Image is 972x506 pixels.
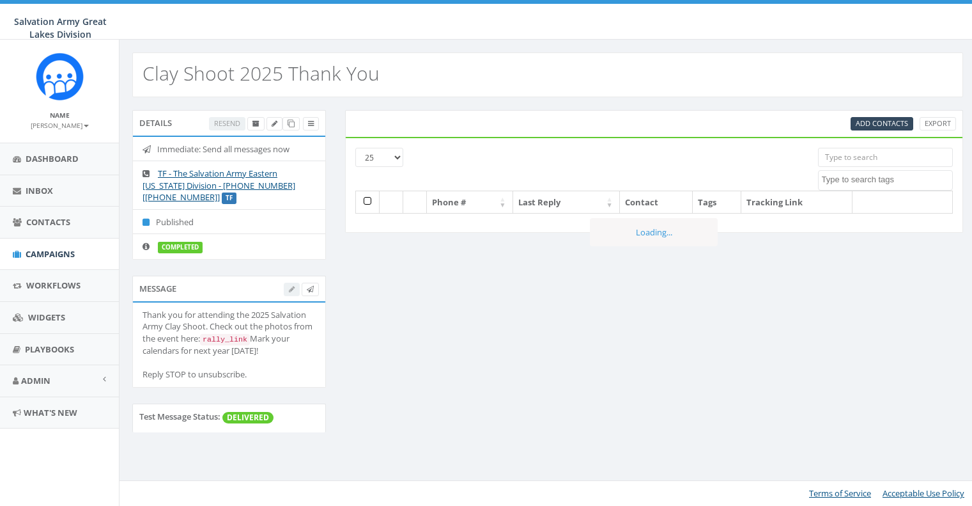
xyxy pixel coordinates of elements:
[21,375,50,386] span: Admin
[856,118,908,128] span: CSV files only
[143,63,380,84] h2: Clay Shoot 2025 Thank You
[31,119,89,130] a: [PERSON_NAME]
[26,185,53,196] span: Inbox
[14,15,107,40] span: Salvation Army Great Lakes Division
[158,242,203,253] label: completed
[920,117,956,130] a: Export
[252,118,259,128] span: Archive Campaign
[143,309,316,381] div: Thank you for attending the 2025 Salvation Army Clay Shoot. Check out the photos from the event h...
[133,209,325,235] li: Published
[26,153,79,164] span: Dashboard
[308,118,314,128] span: View Campaign Delivery Statistics
[26,216,70,228] span: Contacts
[513,191,620,214] th: Last Reply
[822,174,952,186] textarea: Search
[288,118,295,128] span: Clone Campaign
[272,118,277,128] span: Edit Campaign Title
[26,248,75,260] span: Campaigns
[132,276,326,301] div: Message
[25,344,74,355] span: Playbooks
[427,191,513,214] th: Phone #
[31,121,89,130] small: [PERSON_NAME]
[883,487,964,499] a: Acceptable Use Policy
[24,407,77,418] span: What's New
[36,52,84,100] img: Rally_Corp_Icon_1.png
[50,111,70,120] small: Name
[851,117,913,130] a: Add Contacts
[222,193,236,204] label: TF
[200,334,250,345] code: rally_link
[133,137,325,162] li: Immediate: Send all messages now
[139,411,220,423] label: Test Message Status:
[143,145,157,154] i: Immediate: Send all messages now
[818,148,953,167] input: Type to search
[856,118,908,128] span: Add Contacts
[590,218,718,247] div: Loading...
[28,312,65,323] span: Widgets
[143,218,156,226] i: Published
[693,191,741,214] th: Tags
[809,487,871,499] a: Terms of Service
[26,280,81,291] span: Workflows
[741,191,852,214] th: Tracking Link
[620,191,693,214] th: Contact
[143,168,295,203] a: TF - The Salvation Army Eastern [US_STATE] Division - [PHONE_NUMBER] [[PHONE_NUMBER]]
[222,412,274,423] span: DELIVERED
[307,284,314,294] span: Send Test Message
[132,110,326,136] div: Details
